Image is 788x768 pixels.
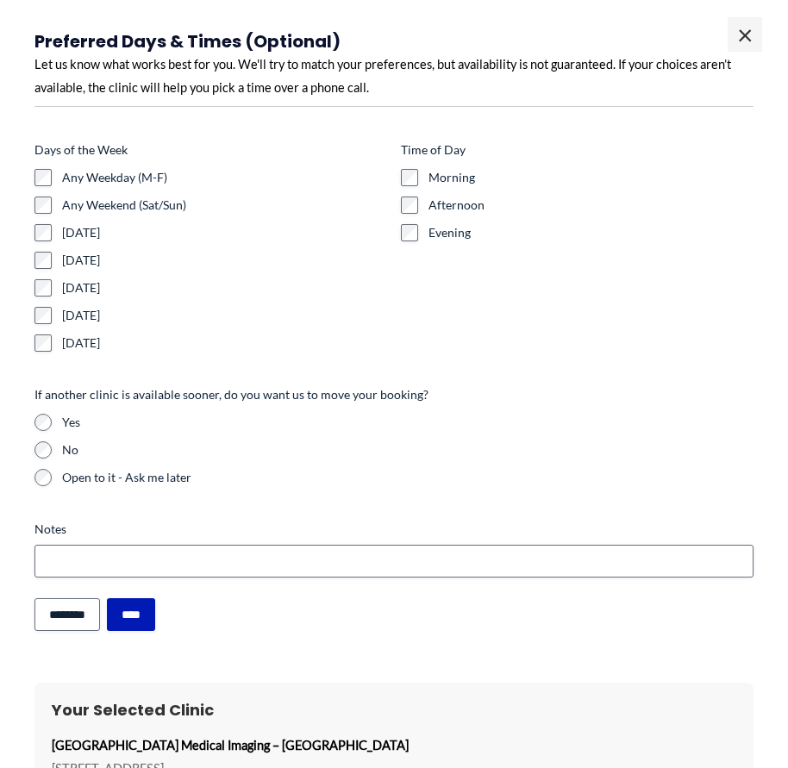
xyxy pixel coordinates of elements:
[62,469,754,486] label: Open to it - Ask me later
[34,53,754,99] div: Let us know what works best for you. We'll try to match your preferences, but availability is not...
[428,224,754,241] label: Evening
[62,334,387,352] label: [DATE]
[52,700,736,720] h3: Your Selected Clinic
[34,386,428,403] legend: If another clinic is available sooner, do you want us to move your booking?
[62,441,754,459] label: No
[52,734,736,757] p: [GEOGRAPHIC_DATA] Medical Imaging – [GEOGRAPHIC_DATA]
[62,169,387,186] label: Any Weekday (M-F)
[62,279,387,297] label: [DATE]
[62,224,387,241] label: [DATE]
[34,30,754,53] h3: Preferred Days & Times (Optional)
[62,414,754,431] label: Yes
[34,521,754,538] label: Notes
[401,141,466,159] legend: Time of Day
[62,252,387,269] label: [DATE]
[428,169,754,186] label: Morning
[34,141,128,159] legend: Days of the Week
[428,197,754,214] label: Afternoon
[728,17,762,52] span: ×
[62,197,387,214] label: Any Weekend (Sat/Sun)
[62,307,387,324] label: [DATE]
